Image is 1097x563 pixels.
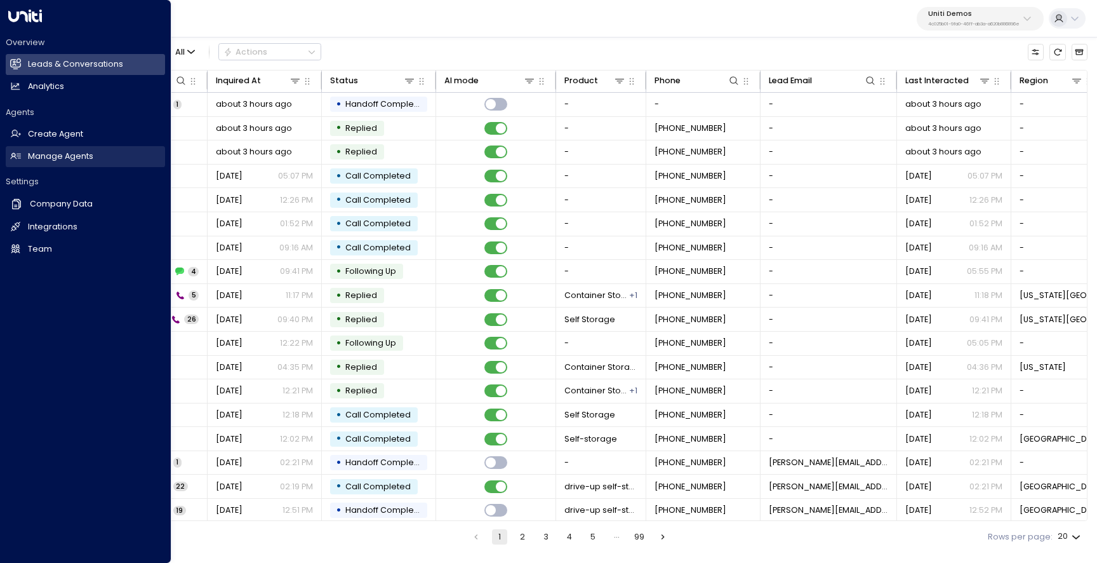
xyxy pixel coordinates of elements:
span: Call Completed [345,409,411,420]
div: Button group with a nested menu [218,43,321,60]
td: - [761,93,897,116]
span: Aug 31, 2025 [905,362,932,373]
td: - [556,165,646,188]
button: Go to page 99 [632,529,647,545]
span: +443335565567 [655,170,726,182]
p: 4c025b01-9fa0-46ff-ab3a-a620b886896e [928,22,1020,27]
span: London [1020,481,1095,492]
div: Product [564,74,598,88]
div: 20 [1058,528,1083,545]
div: Last Interacted [905,74,969,88]
td: - [556,188,646,212]
span: 19 [173,506,186,515]
a: Integrations [6,217,165,238]
p: 12:18 PM [283,409,313,421]
td: - [556,140,646,164]
div: • [336,190,342,210]
div: • [336,166,342,186]
span: All [175,48,185,57]
p: 11:17 PM [286,290,313,301]
span: Yesterday [905,170,932,182]
p: 02:19 PM [280,481,313,492]
td: - [646,93,761,116]
div: • [336,118,342,138]
div: • [336,309,342,329]
td: - [556,332,646,355]
span: Aug 29, 2025 [216,266,243,277]
p: 01:52 PM [280,218,313,229]
div: • [336,142,342,162]
span: Self-storage [564,433,617,445]
div: Inquired At [216,74,261,88]
span: Handoff Completed [345,457,428,468]
span: +19032406293 [655,314,726,325]
span: Aug 13, 2025 [905,385,932,397]
span: about 3 hours ago [216,98,292,110]
p: 02:21 PM [969,481,1002,492]
span: London [1020,505,1095,516]
label: Rows per page: [988,531,1053,543]
span: Aug 30, 2025 [216,218,243,229]
a: Leads & Conversations [6,54,165,75]
span: Replied [345,123,377,133]
h2: Analytics [28,81,64,93]
span: Yesterday [216,505,243,516]
p: 09:16 AM [279,242,313,254]
div: Phone [655,74,681,88]
span: Container Storage [564,385,628,397]
div: • [336,381,342,401]
td: - [556,212,646,236]
span: +447944559442 [655,457,726,468]
span: Replied [345,385,377,396]
a: Create Agent [6,124,165,145]
span: tim@me.com [769,505,889,516]
h2: Overview [6,37,165,48]
button: Go to page 4 [562,529,577,545]
td: - [761,308,897,331]
p: 09:41 PM [969,314,1002,325]
span: New York City [1020,314,1095,325]
p: 12:21 PM [972,385,1002,397]
span: Yesterday [216,481,243,492]
span: Handoff Completed [345,505,428,515]
span: Yesterday [905,505,932,516]
h2: Create Agent [28,128,83,140]
td: - [761,260,897,283]
h2: Company Data [30,198,93,210]
span: drive-up self-storage [564,481,638,492]
span: +16462810866 [655,337,726,349]
td: - [761,140,897,164]
span: +443335565567 [655,194,726,206]
div: Region [1020,74,1048,88]
div: Last Interacted [905,74,992,88]
div: • [336,453,342,473]
div: • [336,286,342,306]
span: +16462810866 [655,409,726,421]
h2: Settings [6,176,165,187]
button: page 1 [492,529,507,545]
span: Replied [345,290,377,301]
td: - [556,93,646,116]
span: Aug 13, 2025 [216,409,243,421]
div: • [336,405,342,425]
h2: Team [28,243,52,255]
p: 05:55 PM [967,266,1002,277]
div: Lead Email [769,74,812,88]
td: - [556,117,646,140]
p: 12:21 PM [283,385,313,397]
span: Call Completed [345,242,411,253]
span: California [1020,362,1066,373]
div: Status [330,74,358,88]
p: 02:21 PM [280,457,313,468]
span: Aug 31, 2025 [216,362,243,373]
span: Container Storage [564,290,628,301]
span: about 3 hours ago [905,146,981,158]
span: +447944559442 [655,505,726,516]
div: • [336,262,342,281]
span: Yesterday [905,337,932,349]
div: • [336,501,342,520]
a: Team [6,239,165,260]
p: 02:21 PM [969,457,1002,468]
p: 11:18 PM [974,290,1002,301]
span: 1 [173,458,182,467]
